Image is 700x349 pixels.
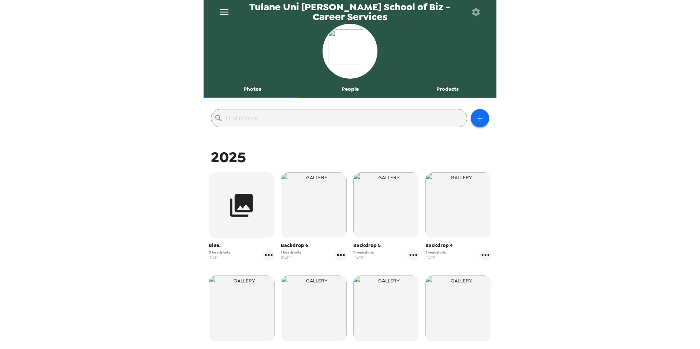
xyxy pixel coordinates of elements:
[407,249,419,261] button: gallery menu
[209,242,275,249] span: Blue!
[301,80,399,98] button: People
[353,249,374,255] span: 1 headshots
[209,255,230,260] span: [DATE]
[281,249,301,255] span: 1 headshots
[399,80,496,98] button: Products
[353,172,419,238] img: gallery
[281,275,347,341] img: gallery
[263,249,275,261] button: gallery menu
[335,249,347,261] button: gallery menu
[236,2,464,22] span: Tulane Uni [PERSON_NAME] School of Biz - Career Services
[211,147,246,167] span: 2025
[425,172,491,238] img: gallery
[353,255,374,260] span: [DATE]
[425,249,446,255] span: 1 headshots
[209,275,275,341] img: gallery
[209,249,230,255] span: 0 headshots
[226,112,464,124] input: Find photos
[281,255,301,260] span: [DATE]
[480,249,491,261] button: gallery menu
[281,172,347,238] img: gallery
[281,242,347,249] span: Backdrop 6
[425,255,446,260] span: [DATE]
[328,29,372,73] img: org logo
[425,275,491,341] img: gallery
[204,80,301,98] button: Photos
[353,275,419,341] img: gallery
[353,242,419,249] span: Backdrop 5
[425,242,491,249] span: Backdrop 4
